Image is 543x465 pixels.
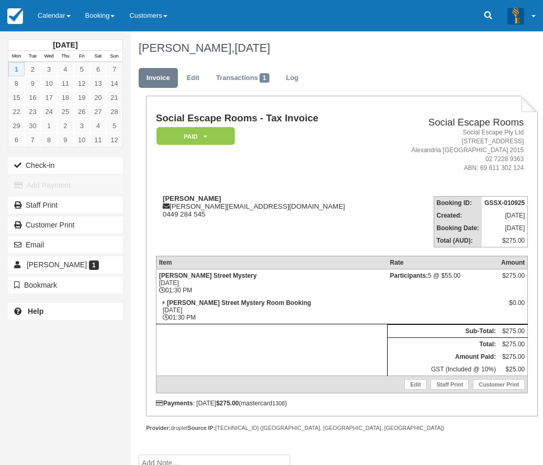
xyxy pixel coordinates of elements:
[8,236,123,253] button: Email
[106,133,122,147] a: 12
[146,425,171,431] strong: Provider:
[41,90,57,105] a: 17
[259,73,269,83] span: 1
[482,234,528,247] td: $275.00
[387,350,499,363] th: Amount Paid:
[25,51,41,62] th: Tue
[74,51,90,62] th: Fri
[74,119,90,133] a: 3
[57,133,73,147] a: 9
[8,105,25,119] a: 22
[41,76,57,90] a: 10
[156,195,383,218] div: [PERSON_NAME][EMAIL_ADDRESS][DOMAIN_NAME] 0449 284 545
[499,337,528,350] td: $275.00
[57,90,73,105] a: 18
[159,272,257,279] strong: [PERSON_NAME] Street Mystery
[90,90,106,105] a: 20
[390,272,428,279] strong: Participants
[156,400,193,407] strong: Payments
[482,222,528,234] td: [DATE]
[8,90,25,105] a: 15
[25,133,41,147] a: 7
[8,51,25,62] th: Mon
[501,272,525,288] div: $275.00
[8,256,123,273] a: [PERSON_NAME] 1
[139,68,178,88] a: Invoice
[25,119,41,133] a: 30
[106,105,122,119] a: 28
[434,209,482,222] th: Created:
[499,324,528,337] td: $275.00
[156,256,387,269] th: Item
[89,260,99,270] span: 1
[507,7,524,24] img: A3
[106,90,122,105] a: 21
[387,269,499,297] td: 5 @ $55.00
[90,62,106,76] a: 6
[27,260,87,269] span: [PERSON_NAME]
[156,113,383,124] h1: Social Escape Rooms - Tax Invoice
[387,128,524,173] address: Social Escape Pty Ltd [STREET_ADDRESS] Alexandria [GEOGRAPHIC_DATA] 2015 02 7228 9363 ABN: 69 611...
[8,119,25,133] a: 29
[25,62,41,76] a: 2
[25,105,41,119] a: 23
[8,217,123,233] a: Customer Print
[387,117,524,128] h2: Social Escape Rooms
[484,199,525,207] strong: GSSX-010925
[8,177,123,194] button: Add Payment
[188,425,216,431] strong: Source IP:
[208,68,277,88] a: Transactions1
[90,76,106,90] a: 13
[387,363,499,376] td: GST (Included @ 10%)
[156,127,235,145] em: Paid
[28,307,43,315] b: Help
[156,127,231,146] a: Paid
[8,133,25,147] a: 6
[8,197,123,213] a: Staff Print
[434,222,482,234] th: Booking Date:
[106,62,122,76] a: 7
[167,299,311,307] strong: [PERSON_NAME] Street Mystery Room Booking
[482,209,528,222] td: [DATE]
[163,195,221,202] strong: [PERSON_NAME]
[74,105,90,119] a: 26
[57,119,73,133] a: 2
[41,105,57,119] a: 24
[74,133,90,147] a: 10
[8,76,25,90] a: 8
[90,133,106,147] a: 11
[90,51,106,62] th: Sat
[74,90,90,105] a: 19
[7,8,23,24] img: checkfront-main-nav-mini-logo.png
[8,62,25,76] a: 1
[156,400,528,407] div: : [DATE] (mastercard )
[499,350,528,363] td: $275.00
[106,119,122,133] a: 5
[499,256,528,269] th: Amount
[41,51,57,62] th: Wed
[8,277,123,293] button: Bookmark
[146,424,538,432] div: droplet [TECHNICAL_ID] ([GEOGRAPHIC_DATA], [GEOGRAPHIC_DATA], [GEOGRAPHIC_DATA])
[387,337,499,350] th: Total:
[57,105,73,119] a: 25
[156,297,387,324] td: [DATE] 01:30 PM
[8,157,123,174] button: Check-in
[387,256,499,269] th: Rate
[57,76,73,90] a: 11
[74,76,90,90] a: 12
[501,299,525,315] div: $0.00
[404,379,426,390] a: Edit
[278,68,307,88] a: Log
[90,105,106,119] a: 27
[57,51,73,62] th: Thu
[434,196,482,209] th: Booking ID:
[499,363,528,376] td: $25.00
[473,379,525,390] a: Customer Print
[387,324,499,337] th: Sub-Total:
[106,51,122,62] th: Sun
[90,119,106,133] a: 4
[434,234,482,247] th: Total (AUD):
[25,90,41,105] a: 16
[41,62,57,76] a: 3
[25,76,41,90] a: 9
